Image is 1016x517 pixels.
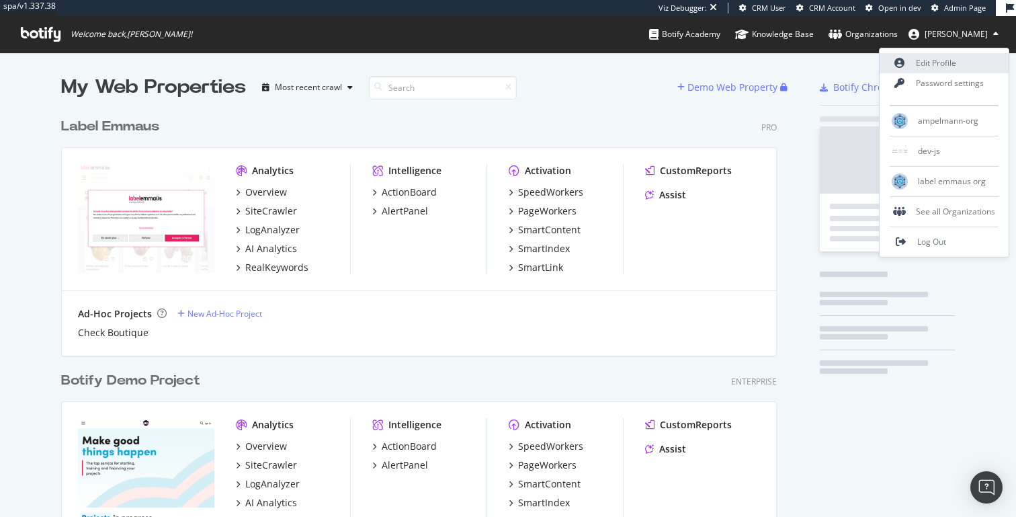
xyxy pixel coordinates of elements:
a: AI Analytics [236,496,297,510]
a: Overview [236,186,287,199]
div: My Web Properties [61,74,246,101]
input: Search [369,76,517,100]
a: Assist [645,442,686,456]
a: CRM User [739,3,786,13]
div: See all Organizations [880,202,1009,222]
img: label emmaus org [892,173,908,190]
div: Activation [525,418,571,432]
div: Overview [245,186,287,199]
a: ActionBoard [372,440,437,453]
a: CustomReports [645,164,732,177]
a: Botify Chrome Plugin [820,81,928,94]
div: Intelligence [388,164,441,177]
div: ActionBoard [382,186,437,199]
a: SmartIndex [509,242,570,255]
div: Botify Academy [649,28,720,41]
div: Analytics [252,418,294,432]
div: AI Analytics [245,496,297,510]
div: SiteCrawler [245,204,297,218]
div: Intelligence [388,418,441,432]
a: Admin Page [931,3,986,13]
a: SpeedWorkers [509,186,583,199]
span: Thomas Grange [925,28,988,40]
div: Enterprise [731,376,777,387]
div: ActionBoard [382,440,437,453]
a: SmartLink [509,261,563,274]
button: [PERSON_NAME] [898,24,1009,45]
div: RealKeywords [245,261,308,274]
a: Open in dev [865,3,921,13]
a: Assist [645,188,686,202]
div: LogAnalyzer [245,477,300,491]
a: Password settings [880,73,1009,93]
a: PageWorkers [509,204,577,218]
div: Organizations [829,28,898,41]
span: label emmaus org [918,175,986,187]
div: SmartContent [518,223,581,237]
div: Botify Demo Project [61,371,200,391]
a: CustomReports [645,418,732,432]
a: AlertPanel [372,459,428,472]
div: Pro [761,122,777,133]
div: Knowledge Base [735,28,814,41]
div: Label Emmaus [61,117,159,136]
div: Most recent crawl [275,83,342,91]
div: LogAnalyzer [245,223,300,237]
a: Demo Web Property [677,81,780,93]
div: AlertPanel [382,459,428,472]
div: Open Intercom Messenger [970,471,1003,504]
span: ampelmann-org [918,115,978,126]
div: AI Analytics [245,242,297,255]
div: PageWorkers [518,204,577,218]
img: Label Emmaus [78,164,214,273]
div: Viz Debugger: [659,3,707,13]
div: SmartContent [518,477,581,491]
div: AlertPanel [382,204,428,218]
div: SmartLink [518,261,563,274]
div: Analytics [252,164,294,177]
a: SpeedWorkers [509,440,583,453]
img: dev-js [892,149,908,153]
button: Most recent crawl [257,77,358,98]
span: Open in dev [878,3,921,13]
a: Edit Profile [880,53,1009,73]
div: SpeedWorkers [518,440,583,453]
div: CustomReports [660,418,732,432]
div: Activation [525,164,571,177]
div: Demo Web Property [687,81,777,94]
a: Botify Academy [649,16,720,52]
div: SmartIndex [518,496,570,510]
div: CustomReports [660,164,732,177]
a: SiteCrawler [236,204,297,218]
a: Overview [236,440,287,453]
div: Assist [659,188,686,202]
span: Log Out [917,236,946,247]
span: CRM User [752,3,786,13]
a: AI Analytics [236,242,297,255]
a: LogAnalyzer [236,477,300,491]
a: Label Emmaus [61,117,165,136]
div: Botify Chrome Plugin [833,81,928,94]
a: SmartContent [509,223,581,237]
a: Check Boutique [78,326,149,340]
a: RealKeywords [236,261,308,274]
a: ActionBoard [372,186,437,199]
img: ampelmann-org [892,113,908,129]
div: New Ad-Hoc Project [187,308,262,319]
a: SiteCrawler [236,459,297,472]
a: Log Out [880,232,1009,252]
div: Assist [659,442,686,456]
a: Organizations [829,16,898,52]
div: PageWorkers [518,459,577,472]
div: SmartIndex [518,242,570,255]
div: Ad-Hoc Projects [78,307,152,321]
a: SmartIndex [509,496,570,510]
a: PageWorkers [509,459,577,472]
button: Demo Web Property [677,77,780,98]
a: New Ad-Hoc Project [177,308,262,319]
span: CRM Account [809,3,855,13]
a: Botify Demo Project [61,371,206,391]
span: dev-js [918,145,940,157]
span: Welcome back, [PERSON_NAME] ! [71,29,192,40]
